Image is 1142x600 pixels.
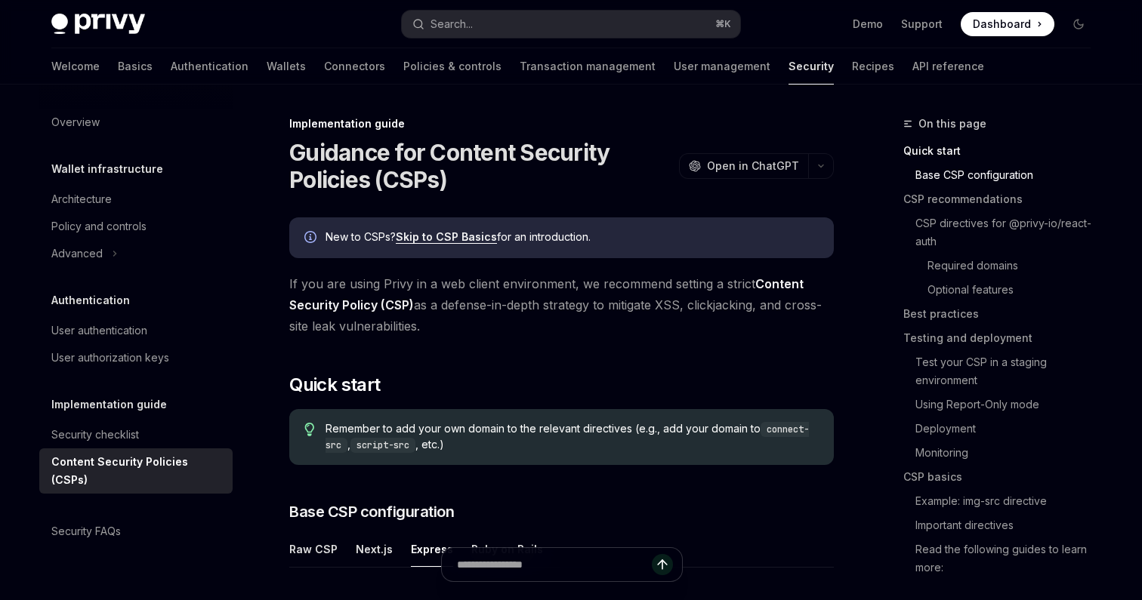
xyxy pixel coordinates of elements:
[471,531,543,567] div: Ruby on Rails
[171,48,248,85] a: Authentication
[289,373,380,397] span: Quick start
[51,522,121,540] div: Security FAQs
[901,17,943,32] a: Support
[39,317,233,344] a: User authentication
[39,109,233,136] a: Overview
[903,187,1103,211] a: CSP recommendations
[51,291,130,309] h5: Authentication
[289,273,834,337] span: If you are using Privy in a web client environment, we recommend setting a strict as a defense-in...
[853,17,883,32] a: Demo
[51,245,103,263] div: Advanced
[326,229,819,246] div: New to CSPs? for an introduction.
[1066,12,1091,36] button: Toggle dark mode
[402,11,740,38] button: Open search
[326,422,809,453] code: connect-src
[903,326,1103,350] a: Testing and deployment
[51,14,145,35] img: dark logo
[903,254,1103,278] a: Required domains
[51,217,147,235] div: Policy and controls
[304,423,315,436] svg: Tip
[903,163,1103,187] a: Base CSP configuration
[903,417,1103,441] a: Deployment
[411,531,453,567] div: Express
[403,48,502,85] a: Policies & controls
[304,231,319,246] svg: Info
[356,531,393,567] div: Next.js
[520,48,656,85] a: Transaction management
[267,48,306,85] a: Wallets
[903,392,1103,417] a: Using Report-Only mode
[118,48,153,85] a: Basics
[903,278,1103,302] a: Optional features
[51,395,167,414] h5: Implementation guide
[326,421,819,453] span: Remember to add your own domain to the relevant directives (e.g., add your domain to , , etc.)
[903,139,1103,163] a: Quick start
[674,48,770,85] a: User management
[715,18,731,30] span: ⌘ K
[973,17,1031,32] span: Dashboard
[51,349,169,367] div: User authorization keys
[903,489,1103,513] a: Example: img-src directive
[51,190,112,208] div: Architecture
[51,113,100,131] div: Overview
[903,211,1103,254] a: CSP directives for @privy-io/react-auth
[39,518,233,545] a: Security FAQs
[903,441,1103,465] a: Monitoring
[707,158,799,174] span: Open in ChatGPT
[903,350,1103,392] a: Test your CSP in a staging environment
[39,186,233,213] a: Architecture
[51,426,139,444] div: Security checklist
[51,453,224,489] div: Content Security Policies (CSPs)
[396,230,497,244] a: Skip to CSP Basics
[39,240,233,267] button: Toggle Advanced section
[679,153,808,179] button: Open in ChatGPT
[350,438,415,453] code: script-src
[961,12,1054,36] a: Dashboard
[289,501,454,522] span: Base CSP configuration
[39,421,233,448] a: Security checklist
[903,465,1103,489] a: CSP basics
[39,344,233,371] a: User authorization keys
[903,537,1103,580] a: Read the following guides to learn more:
[903,513,1103,537] a: Important directives
[457,548,652,581] input: Ask a question...
[51,322,147,340] div: User authentication
[39,213,233,240] a: Policy and controls
[289,116,834,131] div: Implementation guide
[918,115,986,133] span: On this page
[431,15,473,33] div: Search...
[51,48,100,85] a: Welcome
[324,48,385,85] a: Connectors
[39,448,233,494] a: Content Security Policies (CSPs)
[903,302,1103,326] a: Best practices
[852,48,894,85] a: Recipes
[289,139,673,193] h1: Guidance for Content Security Policies (CSPs)
[51,160,163,178] h5: Wallet infrastructure
[652,554,673,575] button: Send message
[289,531,338,567] div: Raw CSP
[789,48,834,85] a: Security
[912,48,984,85] a: API reference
